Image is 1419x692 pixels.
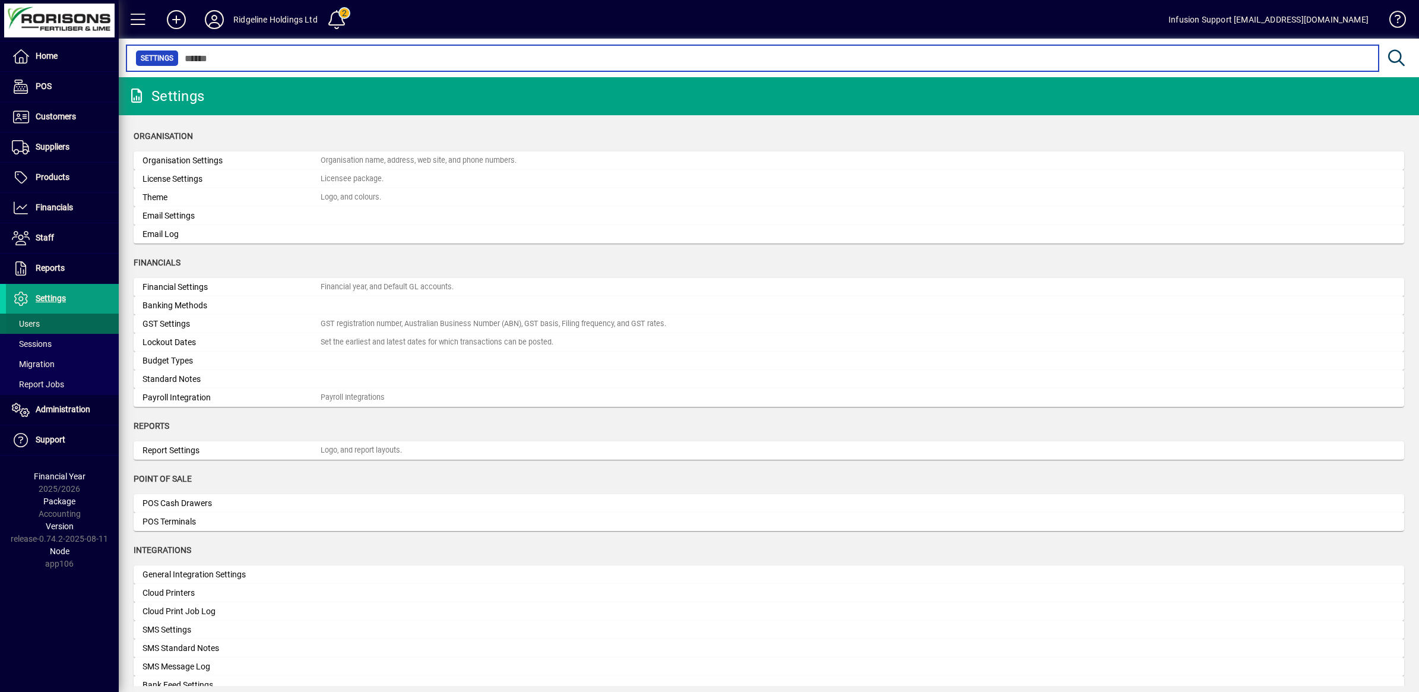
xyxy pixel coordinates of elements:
div: SMS Settings [142,624,321,636]
a: Support [6,425,119,455]
div: Financial Settings [142,281,321,293]
div: Banking Methods [142,299,321,312]
a: General Integration Settings [134,565,1404,584]
div: SMS Message Log [142,661,321,673]
div: Ridgeline Holdings Ltd [233,10,318,29]
a: Report Jobs [6,374,119,394]
div: POS Terminals [142,516,321,528]
span: Sessions [12,339,52,349]
span: Reports [36,263,65,273]
div: Payroll Integration [142,391,321,404]
div: Settings [128,87,204,106]
span: Reports [134,421,169,431]
span: Home [36,51,58,61]
a: Payroll IntegrationPayroll Integrations [134,388,1404,407]
div: Logo, and colours. [321,192,381,203]
div: Logo, and report layouts. [321,445,402,456]
a: Standard Notes [134,370,1404,388]
span: Financials [134,258,180,267]
a: Suppliers [6,132,119,162]
div: General Integration Settings [142,568,321,581]
a: Cloud Printers [134,584,1404,602]
div: Cloud Printers [142,587,321,599]
div: Theme [142,191,321,204]
span: Financial Year [34,472,85,481]
a: Home [6,42,119,71]
a: POS [6,72,119,102]
div: SMS Standard Notes [142,642,321,655]
div: Licensee package. [321,173,384,185]
span: Suppliers [36,142,69,151]
div: Set the earliest and latest dates for which transactions can be posted. [321,337,553,348]
a: Financials [6,193,119,223]
a: Budget Types [134,352,1404,370]
a: Cloud Print Job Log [134,602,1404,621]
a: SMS Standard Notes [134,639,1404,658]
a: SMS Message Log [134,658,1404,676]
a: Financial SettingsFinancial year, and Default GL accounts. [134,278,1404,296]
span: Administration [36,405,90,414]
span: Package [43,497,75,506]
div: Infusion Support [EMAIL_ADDRESS][DOMAIN_NAME] [1168,10,1369,29]
span: Products [36,172,69,182]
span: Settings [36,293,66,303]
div: Budget Types [142,355,321,367]
a: Sessions [6,334,119,354]
a: POS Cash Drawers [134,494,1404,513]
div: Bank Feed Settings [142,679,321,691]
a: Banking Methods [134,296,1404,315]
a: Migration [6,354,119,374]
a: Customers [6,102,119,132]
a: SMS Settings [134,621,1404,639]
button: Add [157,9,195,30]
a: Reports [6,254,119,283]
span: Report Jobs [12,380,64,389]
a: POS Terminals [134,513,1404,531]
button: Profile [195,9,233,30]
a: License SettingsLicensee package. [134,170,1404,188]
div: Payroll Integrations [321,392,385,403]
a: Email Log [134,225,1404,244]
span: Integrations [134,545,191,555]
a: Lockout DatesSet the earliest and latest dates for which transactions can be posted. [134,333,1404,352]
span: Migration [12,359,55,369]
span: Staff [36,233,54,242]
a: Products [6,163,119,192]
div: POS Cash Drawers [142,497,321,510]
div: License Settings [142,173,321,185]
span: Users [12,319,40,328]
span: Node [50,546,69,556]
div: GST registration number, Australian Business Number (ABN), GST basis, Filing frequency, and GST r... [321,318,666,330]
a: Users [6,314,119,334]
div: Email Log [142,228,321,241]
div: Email Settings [142,210,321,222]
div: Lockout Dates [142,336,321,349]
div: Financial year, and Default GL accounts. [321,282,454,293]
a: Organisation SettingsOrganisation name, address, web site, and phone numbers. [134,151,1404,170]
span: POS [36,81,52,91]
span: Point of Sale [134,474,192,484]
a: Email Settings [134,207,1404,225]
a: Knowledge Base [1380,2,1404,41]
span: Organisation [134,131,193,141]
a: Report SettingsLogo, and report layouts. [134,441,1404,460]
span: Support [36,435,65,444]
span: Version [46,522,74,531]
div: GST Settings [142,318,321,330]
div: Organisation name, address, web site, and phone numbers. [321,155,517,166]
a: GST SettingsGST registration number, Australian Business Number (ABN), GST basis, Filing frequenc... [134,315,1404,333]
a: Staff [6,223,119,253]
div: Organisation Settings [142,154,321,167]
span: Financials [36,203,73,212]
a: Administration [6,395,119,425]
div: Standard Notes [142,373,321,386]
span: Customers [36,112,76,121]
a: ThemeLogo, and colours. [134,188,1404,207]
span: Settings [141,52,173,64]
div: Cloud Print Job Log [142,605,321,618]
div: Report Settings [142,444,321,457]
